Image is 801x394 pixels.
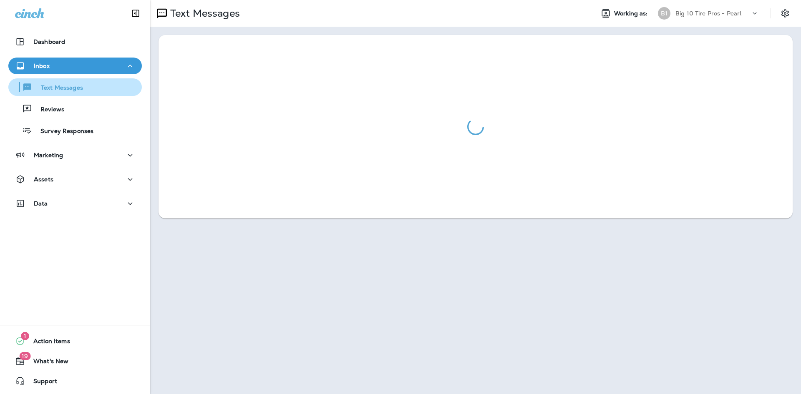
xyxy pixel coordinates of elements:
[8,58,142,74] button: Inbox
[34,152,63,158] p: Marketing
[124,5,147,22] button: Collapse Sidebar
[8,122,142,139] button: Survey Responses
[8,100,142,118] button: Reviews
[8,147,142,163] button: Marketing
[658,7,670,20] div: B1
[21,332,29,340] span: 1
[32,106,64,114] p: Reviews
[614,10,650,17] span: Working as:
[8,33,142,50] button: Dashboard
[34,176,53,183] p: Assets
[8,333,142,349] button: 1Action Items
[34,200,48,207] p: Data
[25,358,68,368] span: What's New
[32,128,93,136] p: Survey Responses
[19,352,30,360] span: 19
[34,63,50,69] p: Inbox
[25,338,70,348] span: Action Items
[33,38,65,45] p: Dashboard
[8,195,142,212] button: Data
[675,10,741,17] p: Big 10 Tire Pros - Pearl
[25,378,57,388] span: Support
[8,353,142,369] button: 19What's New
[33,84,83,92] p: Text Messages
[167,7,240,20] p: Text Messages
[8,373,142,389] button: Support
[778,6,793,21] button: Settings
[8,78,142,96] button: Text Messages
[8,171,142,188] button: Assets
